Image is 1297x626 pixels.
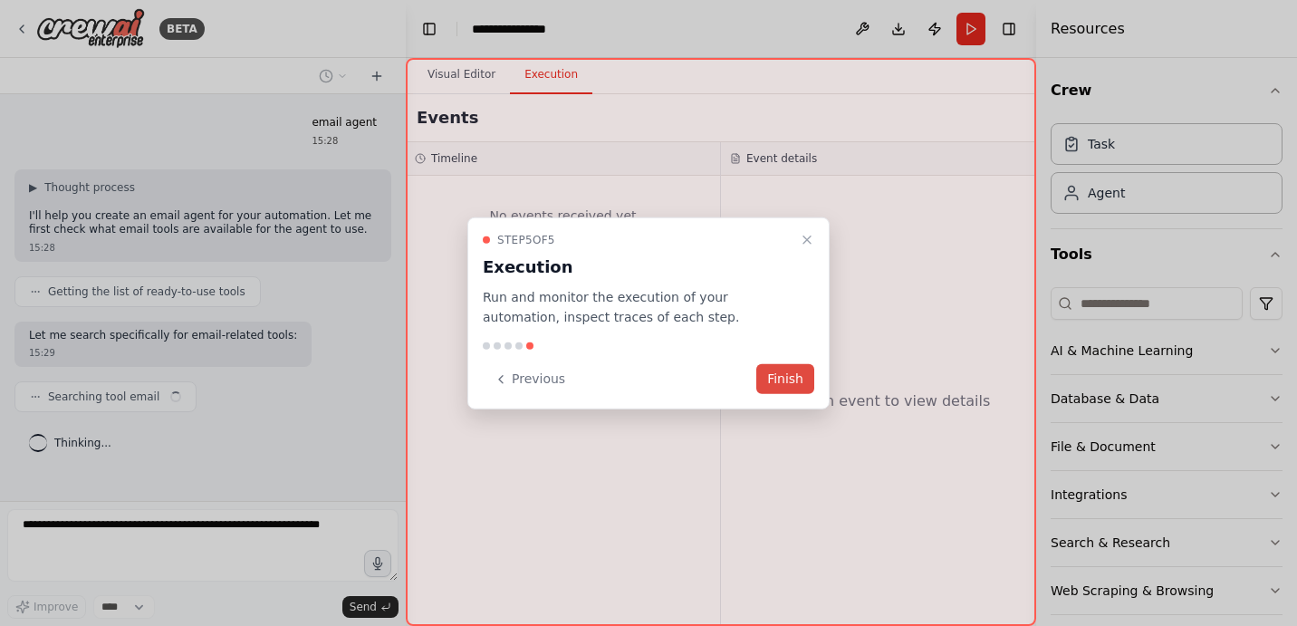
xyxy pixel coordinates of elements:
[483,254,793,279] h3: Execution
[497,232,555,246] span: Step 5 of 5
[483,364,576,394] button: Previous
[417,16,442,42] button: Hide left sidebar
[756,364,814,394] button: Finish
[483,286,793,328] p: Run and monitor the execution of your automation, inspect traces of each step.
[796,228,818,250] button: Close walkthrough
